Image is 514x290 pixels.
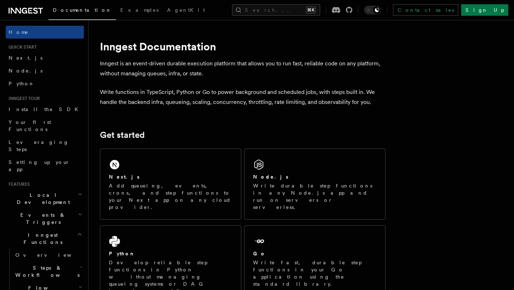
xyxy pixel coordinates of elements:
button: Events & Triggers [6,209,84,229]
a: AgentKit [163,2,209,19]
span: Setting up your app [9,159,70,172]
h2: Go [253,250,266,257]
button: Search...⌘K [232,4,320,16]
h2: Node.js [253,173,288,180]
p: Write durable step functions in any Node.js app and run on servers or serverless. [253,182,377,211]
span: Examples [120,7,158,13]
button: Steps & Workflows [12,261,84,281]
span: Inngest tour [6,96,40,101]
kbd: ⌘K [306,6,316,14]
a: Documentation [49,2,116,20]
span: AgentKit [167,7,205,13]
h2: Python [109,250,135,257]
span: Node.js [9,68,42,74]
span: Overview [15,252,89,258]
span: Next.js [9,55,42,61]
span: Install the SDK [9,106,82,112]
p: Write fast, durable step functions in your Go application using the standard library. [253,259,377,287]
a: Node.jsWrite durable step functions in any Node.js app and run on servers or serverless. [244,149,385,220]
button: Local Development [6,189,84,209]
p: Write functions in TypeScript, Python or Go to power background and scheduled jobs, with steps bu... [100,87,385,107]
span: Local Development [6,191,78,206]
a: Home [6,26,84,39]
a: Your first Functions [6,116,84,136]
span: Quick start [6,44,37,50]
span: Events & Triggers [6,211,78,226]
p: Add queueing, events, crons, and step functions to your Next app on any cloud provider. [109,182,232,211]
a: Examples [116,2,163,19]
span: Home [9,29,29,36]
span: Leveraging Steps [9,139,69,152]
h2: Next.js [109,173,140,180]
a: Contact sales [393,4,458,16]
h1: Inngest Documentation [100,40,385,53]
a: Get started [100,130,145,140]
span: Inngest Functions [6,231,77,246]
span: Features [6,181,30,187]
a: Python [6,77,84,90]
button: Toggle dark mode [364,6,381,14]
a: Next.jsAdd queueing, events, crons, and step functions to your Next app on any cloud provider. [100,149,241,220]
a: Leveraging Steps [6,136,84,156]
a: Setting up your app [6,156,84,176]
span: Steps & Workflows [12,264,80,279]
span: Python [9,81,35,86]
a: Overview [12,249,84,261]
a: Node.js [6,64,84,77]
p: Inngest is an event-driven durable execution platform that allows you to run fast, reliable code ... [100,59,385,79]
button: Inngest Functions [6,229,84,249]
span: Your first Functions [9,119,51,132]
a: Next.js [6,51,84,64]
a: Sign Up [461,4,508,16]
a: Install the SDK [6,103,84,116]
span: Documentation [53,7,112,13]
